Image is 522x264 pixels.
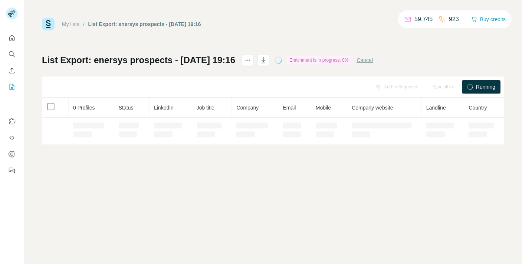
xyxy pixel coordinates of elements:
[154,105,174,111] span: LinkedIn
[42,54,235,66] h1: List Export: enersys prospects - [DATE] 19:16
[426,105,446,111] span: Landline
[287,56,351,65] div: Enrichment is in progress: 0%
[62,21,79,27] a: My lists
[6,80,18,94] button: My lists
[6,131,18,144] button: Use Surfe API
[6,64,18,77] button: Enrich CSV
[236,105,259,111] span: Company
[73,105,95,111] span: 0 Profiles
[6,48,18,61] button: Search
[471,14,506,25] button: Buy credits
[6,31,18,45] button: Quick start
[88,20,201,28] div: List Export: enersys prospects - [DATE] 19:16
[414,15,433,24] p: 59,745
[6,147,18,161] button: Dashboard
[83,20,85,28] li: /
[283,105,296,111] span: Email
[469,105,487,111] span: Country
[42,18,55,30] img: Surfe Logo
[352,105,393,111] span: Company website
[6,115,18,128] button: Use Surfe on LinkedIn
[197,105,214,111] span: Job title
[6,164,18,177] button: Feedback
[476,83,495,91] span: Running
[449,15,459,24] p: 923
[357,56,373,64] button: Cancel
[242,54,254,66] button: actions
[119,105,134,111] span: Status
[316,105,331,111] span: Mobile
